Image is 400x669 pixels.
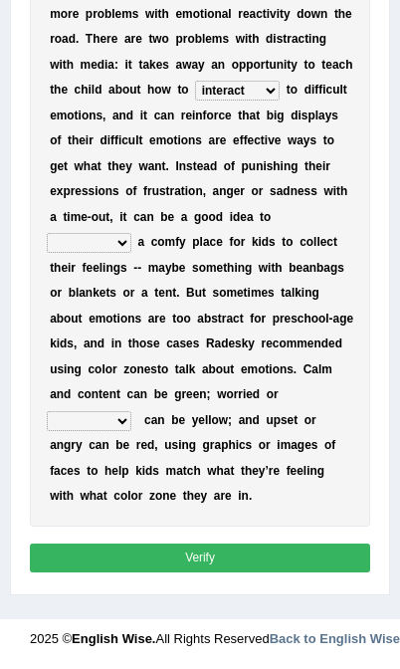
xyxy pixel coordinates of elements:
[267,159,274,173] b: s
[76,32,79,46] b: .
[323,133,327,147] b: t
[105,184,112,198] b: n
[186,159,193,173] b: s
[125,159,132,173] b: y
[68,7,73,21] b: r
[339,83,342,97] b: l
[256,109,260,122] b: t
[111,32,118,46] b: e
[319,32,326,46] b: g
[345,7,352,21] b: e
[136,83,140,97] b: t
[121,133,128,147] b: c
[220,133,227,147] b: e
[214,7,221,21] b: n
[277,32,284,46] b: s
[147,184,152,198] b: r
[154,159,161,173] b: n
[63,184,70,198] b: p
[252,32,259,46] b: h
[267,109,274,122] b: b
[154,7,157,21] b: i
[57,159,64,173] b: e
[188,184,195,198] b: o
[158,7,162,21] b: t
[148,159,155,173] b: a
[299,32,305,46] b: c
[138,159,147,173] b: w
[207,109,214,122] b: o
[149,133,156,147] b: e
[287,83,291,97] b: t
[270,631,400,646] a: Back to English Wise
[280,7,284,21] b: t
[111,159,118,173] b: h
[160,109,167,122] b: a
[277,109,284,122] b: g
[162,83,171,97] b: w
[338,7,345,21] b: h
[82,184,89,198] b: s
[86,32,93,46] b: T
[321,58,325,72] b: t
[243,7,250,21] b: e
[284,58,287,72] b: i
[181,109,186,122] b: r
[177,133,180,147] b: i
[100,133,106,147] b: d
[67,58,74,72] b: h
[95,184,98,198] b: i
[198,58,205,72] b: y
[50,159,57,173] b: g
[81,58,92,72] b: m
[79,133,86,147] b: e
[62,32,69,46] b: a
[193,159,197,173] b: t
[72,133,79,147] b: h
[185,184,188,198] b: i
[135,133,138,147] b: l
[325,58,332,72] b: e
[238,109,242,122] b: t
[73,7,80,21] b: e
[63,58,67,72] b: t
[233,133,240,147] b: e
[84,159,91,173] b: h
[232,58,239,72] b: o
[261,133,265,147] b: t
[138,58,142,72] b: t
[192,109,195,122] b: i
[114,133,118,147] b: f
[54,83,61,97] b: h
[242,109,249,122] b: h
[92,83,95,97] b: l
[89,83,92,97] b: i
[173,133,177,147] b: t
[98,58,104,72] b: d
[246,58,253,72] b: p
[57,133,61,147] b: f
[242,159,249,173] b: p
[183,32,188,46] b: r
[281,159,284,173] b: i
[50,109,57,122] b: e
[307,58,314,72] b: o
[274,109,277,122] b: i
[55,32,62,46] b: o
[263,159,266,173] b: i
[222,7,229,21] b: a
[303,133,310,147] b: y
[314,83,318,97] b: f
[162,7,169,21] b: h
[222,32,229,46] b: s
[177,83,181,97] b: t
[268,133,275,147] b: v
[170,184,175,198] b: r
[126,109,133,122] b: d
[145,7,154,21] b: w
[107,133,110,147] b: i
[200,7,204,21] b: t
[89,133,94,147] b: r
[181,184,185,198] b: t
